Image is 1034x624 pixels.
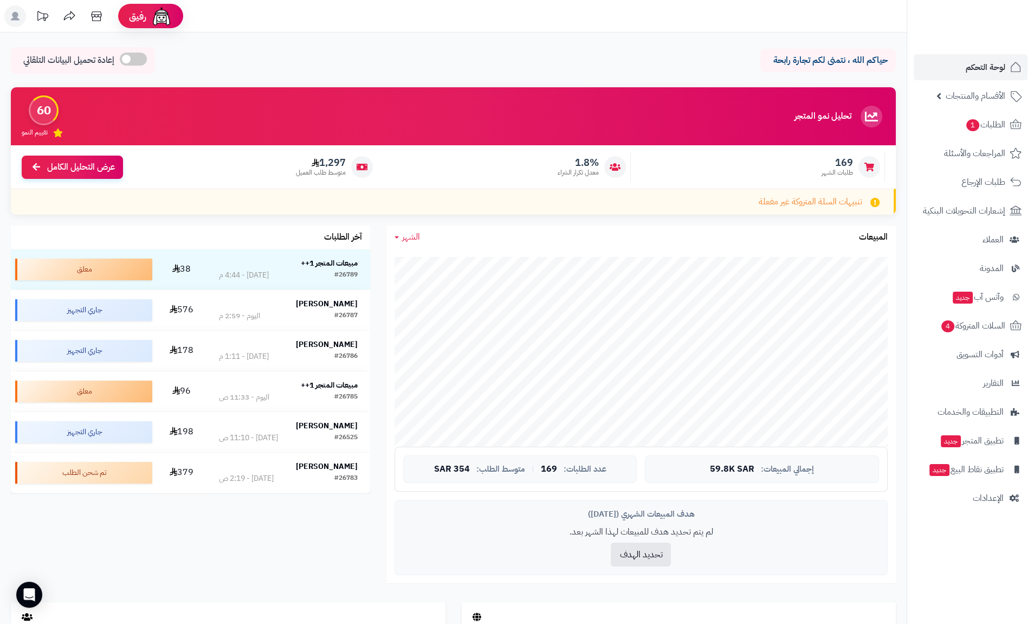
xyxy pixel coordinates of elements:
span: 169 [822,157,853,169]
span: وآتس آب [952,290,1004,305]
a: العملاء [914,227,1027,253]
a: تطبيق المتجرجديد [914,428,1027,454]
p: لم يتم تحديد هدف للمبيعات لهذا الشهر بعد. [403,526,879,538]
span: تطبيق المتجر [940,433,1004,448]
div: #26783 [334,473,358,484]
span: 354 SAR [434,465,470,474]
strong: [PERSON_NAME] [296,461,358,472]
a: تحديثات المنصة [29,5,56,30]
div: هدف المبيعات الشهري ([DATE]) [403,509,879,520]
span: إعادة تحميل البيانات التلقائي [23,54,114,67]
div: [DATE] - 2:19 ص [219,473,274,484]
span: المدونة [980,261,1004,276]
span: المراجعات والأسئلة [944,146,1005,161]
div: معلق [15,381,152,402]
span: عدد الطلبات: [564,465,606,474]
span: الشهر [402,230,420,243]
span: طلبات الإرجاع [961,175,1005,190]
span: جديد [929,464,949,476]
span: الأقسام والمنتجات [946,88,1005,104]
span: الإعدادات [973,491,1004,506]
button: تحديد الهدف [611,543,671,567]
strong: [PERSON_NAME] [296,420,358,432]
a: التقارير [914,370,1027,396]
span: طلبات الشهر [822,168,853,177]
div: #26785 [334,392,358,403]
p: حياكم الله ، نتمنى لكم تجارة رابحة [768,54,888,67]
span: 1,297 [296,157,346,169]
div: #26789 [334,270,358,281]
a: وآتس آبجديد [914,284,1027,310]
span: التطبيقات والخدمات [938,404,1004,420]
span: السلات المتروكة [940,318,1005,333]
strong: [PERSON_NAME] [296,298,358,310]
td: 576 [157,290,206,330]
div: [DATE] - 11:10 ص [219,433,278,443]
span: لوحة التحكم [966,60,1005,75]
a: المدونة [914,255,1027,281]
div: Open Intercom Messenger [16,582,42,608]
span: العملاء [983,232,1004,247]
span: معدل تكرار الشراء [558,168,599,177]
span: متوسط الطلب: [476,465,525,474]
strong: مبيعات المتجر 1++ [301,258,358,269]
div: معلق [15,259,152,280]
a: الشهر [395,231,420,243]
a: طلبات الإرجاع [914,169,1027,195]
a: أدوات التسويق [914,342,1027,368]
div: #26786 [334,351,358,362]
td: 379 [157,453,206,493]
span: أدوات التسويق [957,347,1004,362]
span: رفيق [129,10,146,23]
span: 1.8% [558,157,599,169]
span: | [532,465,534,473]
div: اليوم - 2:59 م [219,311,260,321]
span: تطبيق نقاط البيع [928,462,1004,477]
a: لوحة التحكم [914,54,1027,80]
div: جاري التجهيز [15,421,152,443]
a: تطبيق نقاط البيعجديد [914,456,1027,483]
td: 96 [157,371,206,411]
a: المراجعات والأسئلة [914,140,1027,166]
a: الإعدادات [914,485,1027,511]
span: 59.8K SAR [710,465,754,474]
a: عرض التحليل الكامل [22,156,123,179]
div: جاري التجهيز [15,340,152,362]
div: اليوم - 11:33 ص [219,392,269,403]
div: تم شحن الطلب [15,462,152,484]
span: 169 [541,465,557,474]
h3: آخر الطلبات [324,233,362,242]
span: متوسط طلب العميل [296,168,346,177]
span: جديد [953,292,973,304]
span: الطلبات [965,117,1005,132]
a: السلات المتروكة4 [914,313,1027,339]
a: التطبيقات والخدمات [914,399,1027,425]
span: تقييم النمو [22,128,48,137]
span: جديد [941,435,961,447]
div: [DATE] - 1:11 م [219,351,269,362]
strong: مبيعات المتجر 1++ [301,379,358,391]
span: إجمالي المبيعات: [761,465,814,474]
div: #26525 [334,433,358,443]
td: 38 [157,249,206,290]
a: الطلبات1 [914,112,1027,138]
div: #26787 [334,311,358,321]
strong: [PERSON_NAME] [296,339,358,350]
span: عرض التحليل الكامل [47,161,115,173]
div: [DATE] - 4:44 م [219,270,269,281]
span: التقارير [983,376,1004,391]
h3: تحليل نمو المتجر [794,112,851,121]
span: 1 [966,119,979,131]
span: إشعارات التحويلات البنكية [923,203,1005,218]
div: جاري التجهيز [15,299,152,321]
span: تنبيهات السلة المتروكة غير مفعلة [759,196,862,208]
span: 4 [941,320,954,332]
h3: المبيعات [859,233,888,242]
td: 198 [157,412,206,452]
td: 178 [157,331,206,371]
img: ai-face.png [151,5,172,27]
a: إشعارات التحويلات البنكية [914,198,1027,224]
